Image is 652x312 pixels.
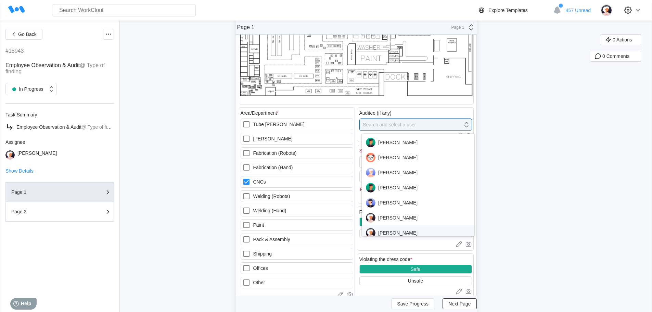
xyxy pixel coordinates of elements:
[448,301,471,306] span: Next Page
[366,198,375,208] img: user-5.png
[18,32,37,37] span: Go Back
[397,301,429,306] span: Save Progress
[5,29,42,40] button: Go Back
[359,156,472,168] label: 1st
[590,51,641,62] button: 0 Comments
[241,219,353,231] label: Paint
[5,112,114,117] div: Task Summary
[366,228,375,238] img: user-4.png
[237,24,255,30] div: Page 1
[5,169,34,173] button: Show Details
[359,110,392,116] div: Auditee (if any)
[602,54,629,59] span: 0 Comments
[366,153,375,162] img: panda.png
[408,278,423,284] div: Unsafe
[366,138,470,147] div: [PERSON_NAME]
[241,162,353,173] label: Fabrication (Hand)
[5,62,80,68] span: Employee Observation & Audit
[359,209,424,215] div: Fire extinguisher not checked
[241,262,353,274] label: Offices
[16,124,81,130] span: Employee Observation & Audit
[600,34,641,45] button: 0 Actions
[359,171,472,182] label: 2nd
[359,257,412,262] div: Violating the dress code
[443,298,476,309] button: Next Page
[241,277,353,288] label: Other
[9,84,43,94] div: In Progress
[366,153,470,162] div: [PERSON_NAME]
[5,48,24,54] div: #18943
[5,62,105,74] mark: @ Type of finding
[366,213,470,223] div: [PERSON_NAME]
[411,266,421,272] div: Safe
[363,122,416,127] div: Search and select a user
[81,124,119,130] mark: @ Type of finding
[5,150,15,160] img: user-4.png
[488,8,528,13] div: Explore Templates
[17,150,57,160] div: [PERSON_NAME]
[366,168,375,177] img: user-3.png
[477,6,550,14] a: Explore Templates
[366,138,375,147] img: user.png
[241,133,353,145] label: [PERSON_NAME]
[241,110,279,116] div: Area/Department
[11,190,80,195] div: Page 1
[241,205,353,216] label: Welding (Hand)
[359,185,472,192] div: Please check at least one option
[5,139,114,145] div: Assignee
[613,37,632,42] span: 0 Actions
[241,234,353,245] label: Pack & Assembly
[366,228,470,238] div: [PERSON_NAME]
[447,25,464,30] div: Page 1
[241,118,353,130] label: Tube [PERSON_NAME]
[366,213,375,223] img: user-4.png
[241,176,353,188] label: CNCs
[5,182,114,202] button: Page 1
[366,198,470,208] div: [PERSON_NAME]
[5,202,114,222] button: Page 2
[601,4,612,16] img: user-4.png
[11,209,80,214] div: Page 2
[5,123,114,131] a: Employee Observation & Audit@ Type of finding
[241,190,353,202] label: Welding (Robots)
[52,4,196,16] input: Search WorkClout
[391,298,434,309] button: Save Progress
[241,248,353,260] label: Shipping
[359,148,371,153] div: Shift
[366,168,470,177] div: [PERSON_NAME]
[241,147,353,159] label: Fabrication (Robots)
[366,183,470,192] div: [PERSON_NAME]
[366,183,375,192] img: user.png
[566,8,591,13] span: 457 Unread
